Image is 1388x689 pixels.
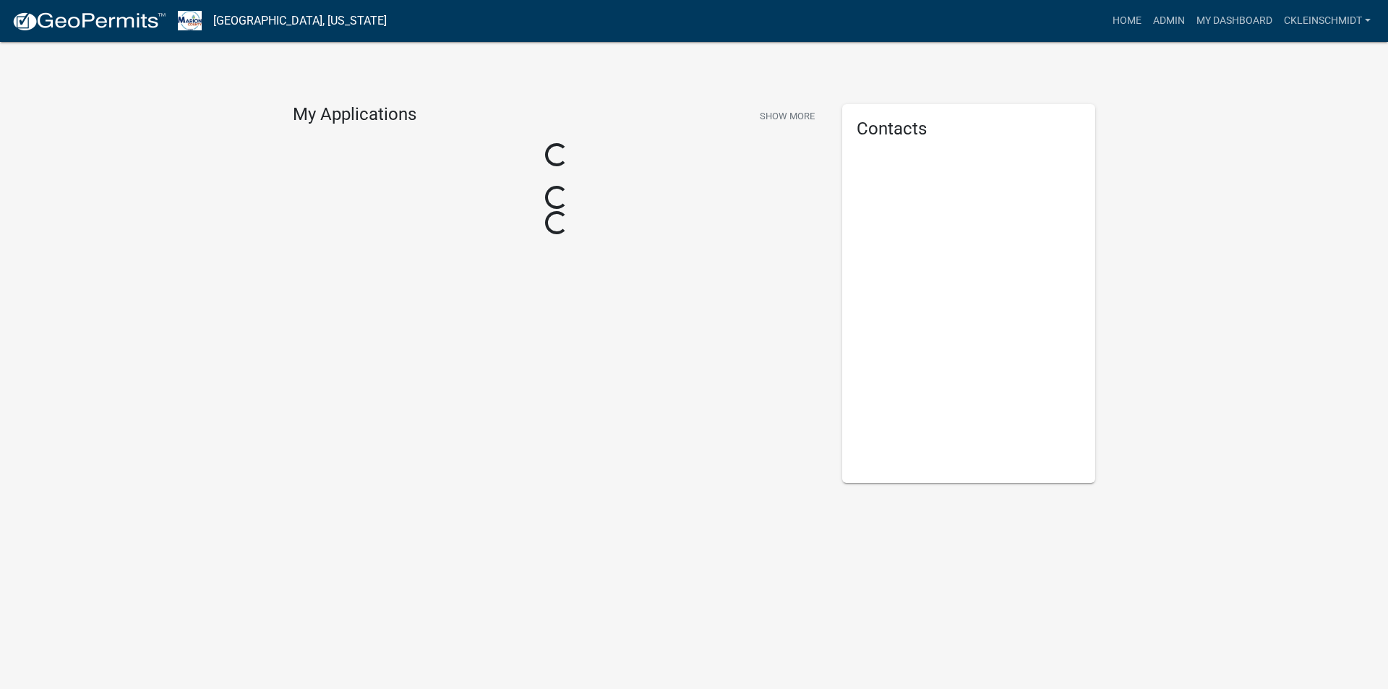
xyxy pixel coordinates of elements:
a: [GEOGRAPHIC_DATA], [US_STATE] [213,9,387,33]
a: My Dashboard [1191,7,1278,35]
h5: Contacts [857,119,1081,140]
a: Admin [1147,7,1191,35]
a: Home [1107,7,1147,35]
h4: My Applications [293,104,416,126]
button: Show More [754,104,821,128]
a: ckleinschmidt [1278,7,1376,35]
img: Marion County, Iowa [178,11,202,30]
